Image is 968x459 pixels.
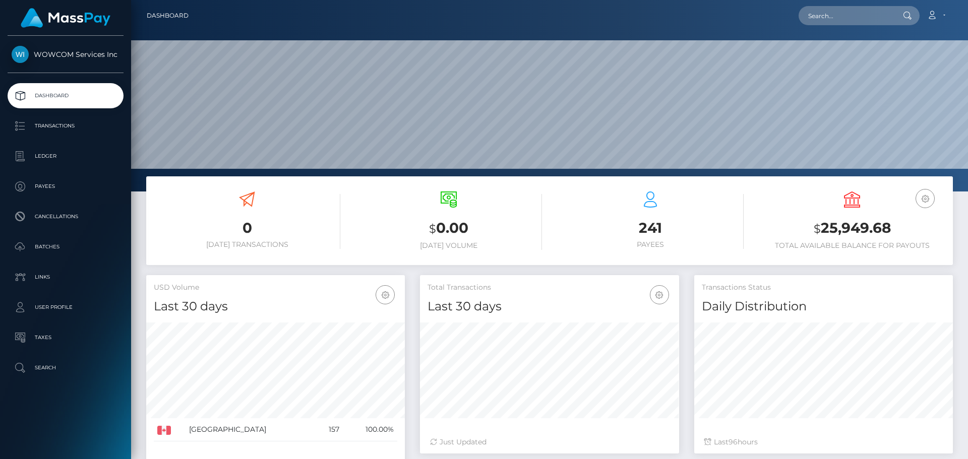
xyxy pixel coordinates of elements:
[702,283,945,293] h5: Transactions Status
[729,437,738,446] span: 96
[12,46,29,63] img: WOWCOM Services Inc
[12,270,119,285] p: Links
[154,240,340,249] h6: [DATE] Transactions
[154,298,397,315] h4: Last 30 days
[8,355,124,380] a: Search
[12,209,119,224] p: Cancellations
[8,113,124,139] a: Transactions
[430,437,669,447] div: Just Updated
[12,179,119,194] p: Payees
[157,426,171,435] img: CA.png
[702,298,945,315] h4: Daily Distribution
[8,83,124,108] a: Dashboard
[704,437,943,447] div: Last hours
[557,218,744,238] h3: 241
[12,330,119,345] p: Taxes
[8,234,124,259] a: Batches
[12,118,119,134] p: Transactions
[8,204,124,229] a: Cancellations
[759,241,945,250] h6: Total Available Balance for Payouts
[154,283,397,293] h5: USD Volume
[8,325,124,350] a: Taxes
[429,222,436,236] small: $
[759,218,945,239] h3: 25,949.68
[428,298,671,315] h4: Last 30 days
[8,265,124,290] a: Links
[814,222,821,236] small: $
[12,239,119,254] p: Batches
[355,241,542,250] h6: [DATE] Volume
[557,240,744,249] h6: Payees
[8,174,124,199] a: Payees
[428,283,671,293] h5: Total Transactions
[12,149,119,164] p: Ledger
[8,50,124,59] span: WOWCOM Services Inc
[21,8,110,28] img: MassPay Logo
[186,418,316,441] td: [GEOGRAPHIC_DATA]
[355,218,542,239] h3: 0.00
[799,6,893,25] input: Search...
[12,300,119,315] p: User Profile
[147,5,189,26] a: Dashboard
[12,88,119,103] p: Dashboard
[343,418,397,441] td: 100.00%
[8,144,124,169] a: Ledger
[12,360,119,375] p: Search
[8,295,124,320] a: User Profile
[316,418,343,441] td: 157
[154,218,340,238] h3: 0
